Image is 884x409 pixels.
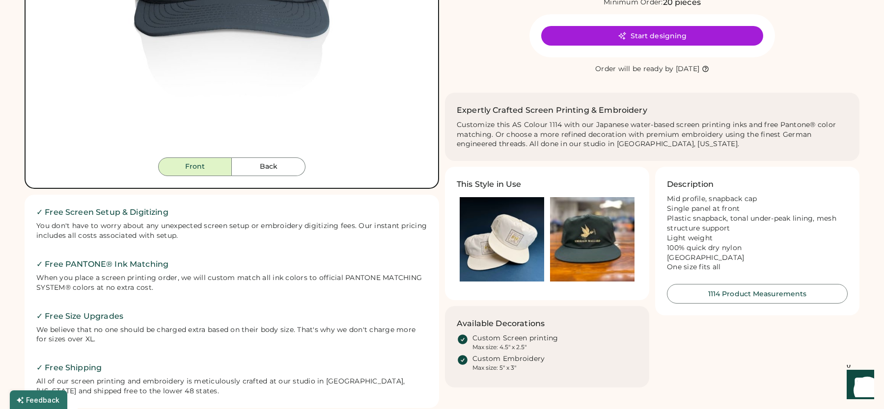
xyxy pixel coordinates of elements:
[837,365,880,407] iframe: Front Chat
[457,179,522,190] h3: This Style in Use
[232,157,305,176] button: Back
[472,354,545,364] div: Custom Embroidery
[550,197,635,281] img: Olive Green AS Colour 1114 Surf Hat printed with an image of a mallard holding a baguette in its ...
[36,362,427,374] h2: ✓ Free Shipping
[457,104,647,116] h2: Expertly Crafted Screen Printing & Embroidery
[541,26,763,46] button: Start designing
[472,364,516,372] div: Max size: 5" x 3"
[457,120,848,150] div: Customize this AS Colour 1114 with our Japanese water-based screen printing inks and free Pantone...
[36,206,427,218] h2: ✓ Free Screen Setup & Digitizing
[36,221,427,241] div: You don't have to worry about any unexpected screen setup or embroidery digitizing fees. Our inst...
[667,284,848,304] button: 1114 Product Measurements
[460,197,544,281] img: Ecru color hat with logo printed on a blue background
[472,333,558,343] div: Custom Screen printing
[36,258,427,270] h2: ✓ Free PANTONE® Ink Matching
[457,318,545,330] h3: Available Decorations
[667,179,714,190] h3: Description
[158,157,232,176] button: Front
[36,310,427,322] h2: ✓ Free Size Upgrades
[36,377,427,396] div: All of our screen printing and embroidery is meticulously crafted at our studio in [GEOGRAPHIC_DA...
[472,343,526,351] div: Max size: 4.5" x 2.5"
[36,273,427,293] div: When you place a screen printing order, we will custom match all ink colors to official PANTONE M...
[595,64,674,74] div: Order will be ready by
[36,325,427,345] div: We believe that no one should be charged extra based on their body size. That's why we don't char...
[667,194,848,272] div: Mid profile, snapback cap Single panel at front Plastic snapback, tonal under-peak lining, mesh s...
[676,64,700,74] div: [DATE]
